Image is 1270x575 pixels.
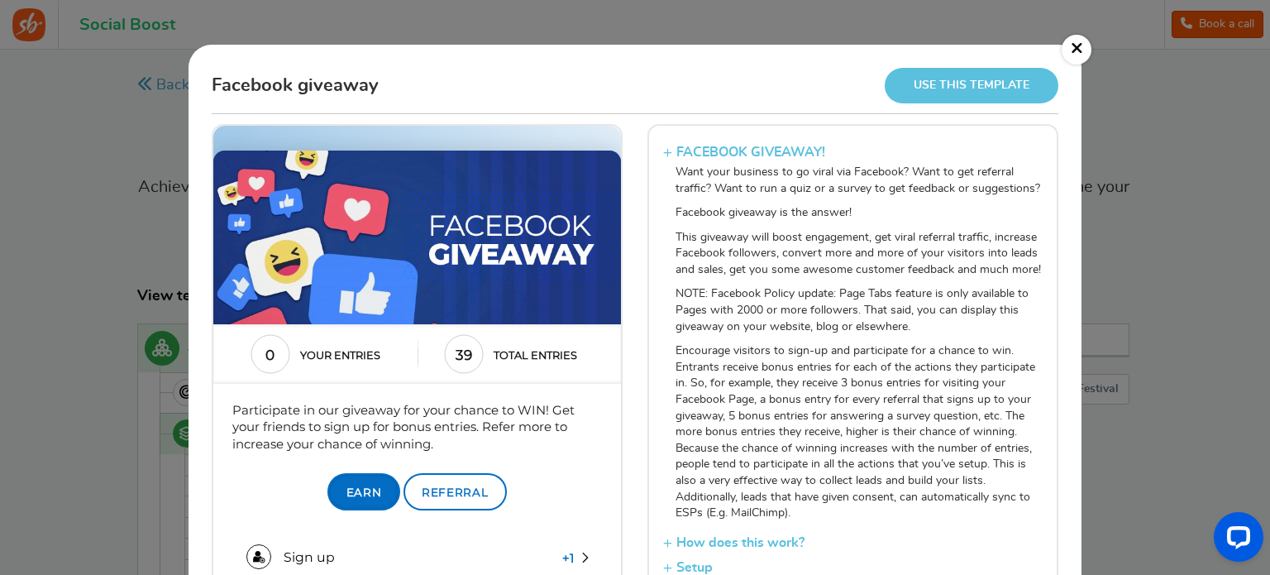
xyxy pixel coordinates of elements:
strong: 39 [232,223,270,237]
strong: 0 [38,223,76,237]
h3: FACEBOOK GIVEAWAY! [663,140,1043,165]
a: Use this template [885,68,1058,103]
span: Earn [133,360,169,373]
h1: Facebook giveaway [212,77,379,94]
iframe: LiveChat chat widget [1201,506,1270,575]
em: Your entries [87,224,167,237]
h3: How does this work? [663,530,1043,555]
p: Facebook giveaway is the answer! [676,205,1043,222]
p: Encourage visitors to sign-up and participate for a chance to win. Entrants receive bonus entries... [676,343,1043,522]
p: Want your business to go viral via Facebook? Want to get referral traffic? Want to run a quiz or ... [676,165,1043,197]
span: Referral [208,360,275,373]
p: NOTE: Facebook Policy update: Page Tabs feature is only available to Pages with 2000 or more foll... [676,286,1043,335]
a: × [1062,35,1091,65]
em: Total entries [280,224,364,237]
div: Participate in our giveaway for your chance to WIN! Get your friends to sign up for bonus entries... [19,276,389,327]
p: This giveaway will boost engagement, get viral referral traffic, increase Facebook followers, con... [676,230,1043,279]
